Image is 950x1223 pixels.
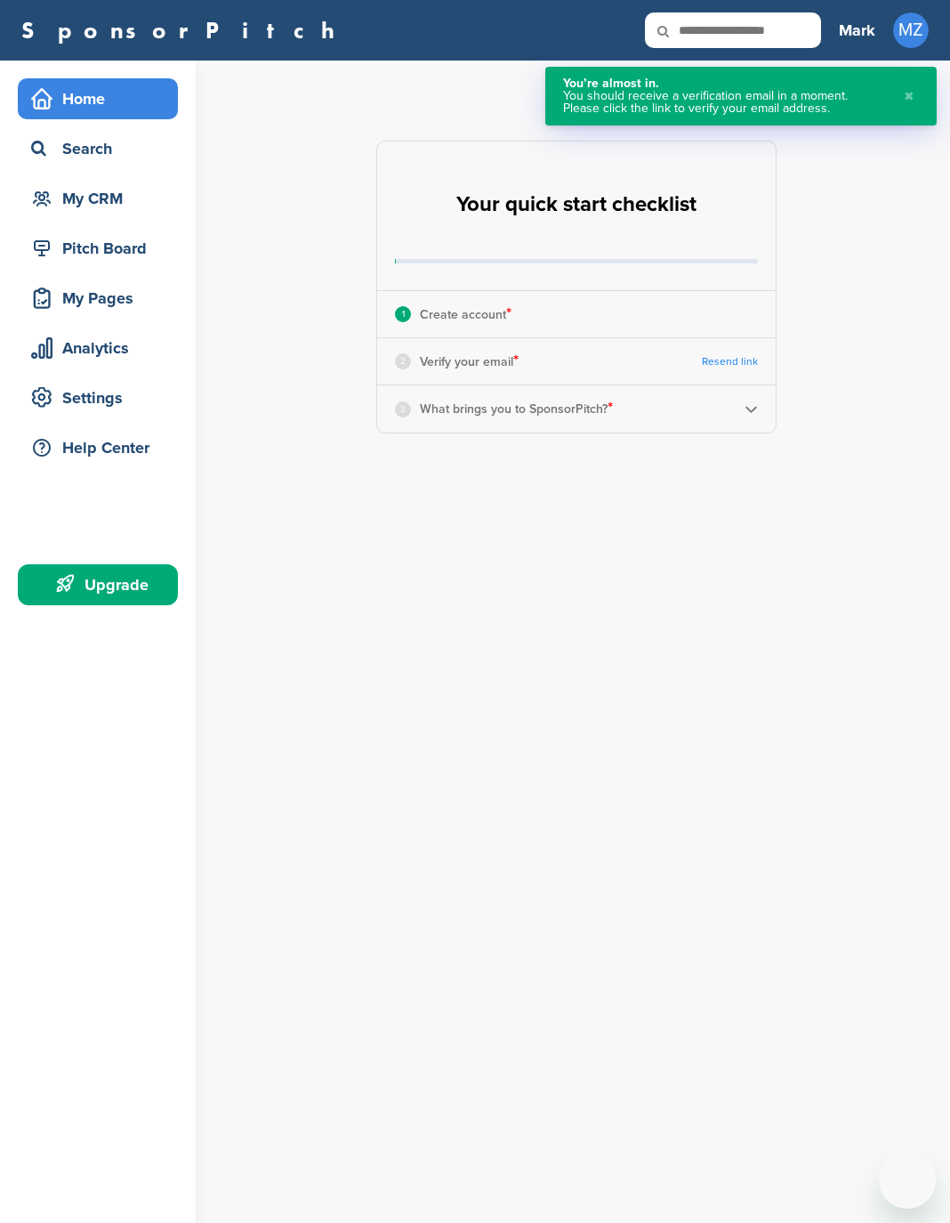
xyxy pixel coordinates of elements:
button: Close [899,77,919,115]
a: Search [18,128,178,169]
div: 1 [395,306,411,322]
div: 3 [395,401,411,417]
a: Pitch Board [18,228,178,269]
div: Search [27,133,178,165]
a: Settings [18,377,178,418]
div: Analytics [27,332,178,364]
div: Settings [27,382,178,414]
div: Home [27,83,178,115]
img: Checklist arrow 2 [745,402,758,416]
h2: Your quick start checklist [456,185,696,224]
div: My Pages [27,282,178,314]
p: What brings you to SponsorPitch? [420,397,613,420]
a: My Pages [18,278,178,319]
a: My CRM [18,178,178,219]
a: Help Center [18,427,178,468]
div: You should receive a verification email in a moment. Please click the link to verify your email a... [563,90,886,115]
a: Mark [839,11,875,50]
a: Upgrade [18,564,178,605]
div: My CRM [27,182,178,215]
a: Resend link [702,355,758,369]
iframe: Button to launch messaging window [879,1152,936,1209]
a: Home [18,78,178,119]
h3: Mark [839,18,875,43]
div: You’re almost in. [563,77,886,90]
a: Analytics [18,328,178,369]
p: Verify your email [420,350,519,373]
span: MZ [893,12,929,48]
div: 2 [395,353,411,369]
p: Create account [420,303,511,326]
a: SponsorPitch [21,19,346,42]
div: Help Center [27,432,178,464]
div: Pitch Board [27,232,178,264]
div: Upgrade [27,569,178,601]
